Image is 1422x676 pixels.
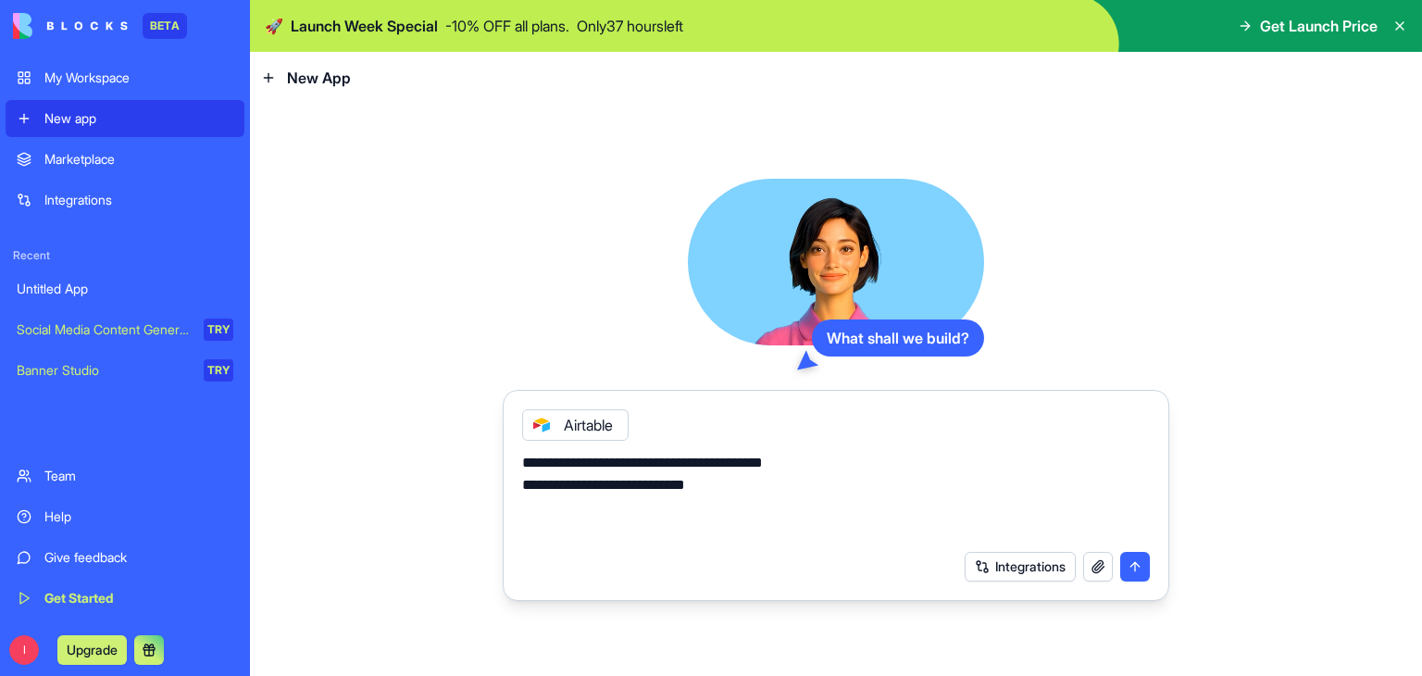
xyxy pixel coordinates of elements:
a: Untitled App [6,270,244,307]
a: Marketplace [6,141,244,178]
span: Get Launch Price [1260,15,1378,37]
a: Social Media Content GeneratorTRY [6,311,244,348]
a: Get Started [6,580,244,617]
div: TRY [204,319,233,341]
div: Give feedback [44,548,233,567]
span: Launch Week Special [291,15,438,37]
a: Banner StudioTRY [6,352,244,389]
div: Untitled App [17,280,233,298]
a: Upgrade [57,640,127,658]
div: TRY [204,359,233,382]
span: Recent [6,248,244,263]
a: New app [6,100,244,137]
a: My Workspace [6,59,244,96]
p: Only 37 hours left [577,15,683,37]
button: Integrations [965,552,1076,582]
div: Social Media Content Generator [17,320,191,339]
span: 🚀 [265,15,283,37]
div: What shall we build? [812,319,984,357]
div: Integrations [44,191,233,209]
p: - 10 % OFF all plans. [445,15,569,37]
div: New app [44,109,233,128]
a: Give feedback [6,539,244,576]
a: BETA [13,13,187,39]
div: Marketplace [44,150,233,169]
a: Integrations [6,182,244,219]
div: Team [44,467,233,485]
img: logo [13,13,128,39]
div: BETA [143,13,187,39]
span: I [9,635,39,665]
div: My Workspace [44,69,233,87]
div: Banner Studio [17,361,191,380]
a: Team [6,457,244,494]
div: Airtable [522,409,629,441]
div: Get Started [44,589,233,607]
button: Upgrade [57,635,127,665]
a: Help [6,498,244,535]
div: Help [44,507,233,526]
span: New App [287,67,351,89]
